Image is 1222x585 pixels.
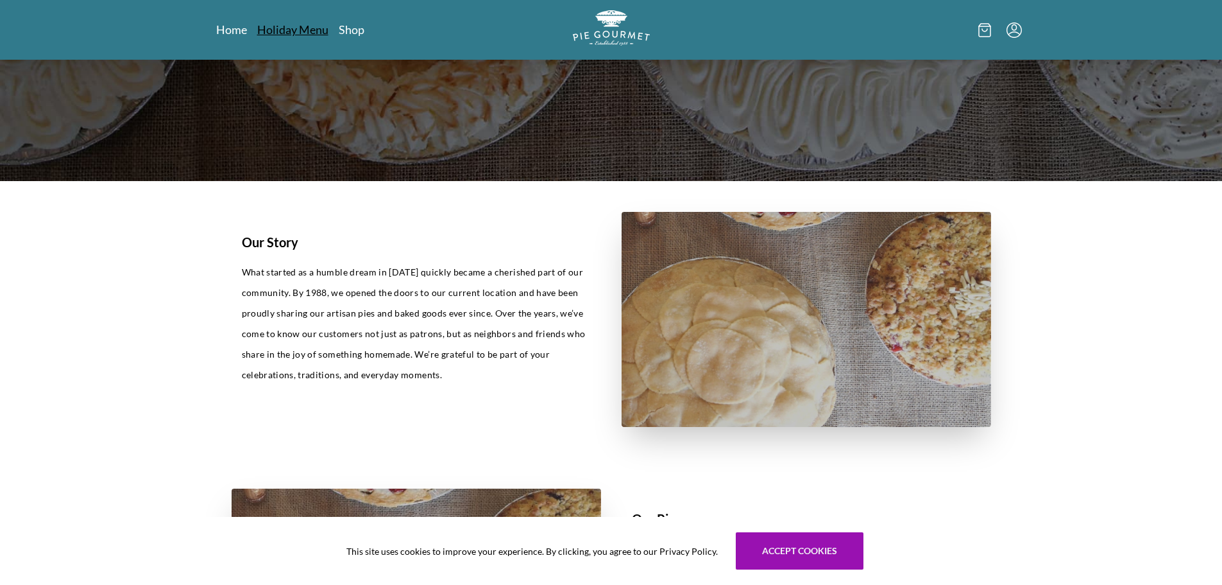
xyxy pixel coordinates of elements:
[242,262,591,385] p: What started as a humble dream in [DATE] quickly became a cherished part of our community. By 198...
[573,10,650,46] img: logo
[339,22,364,37] a: Shop
[622,212,991,427] img: story
[736,532,863,570] button: Accept cookies
[216,22,247,37] a: Home
[573,10,650,49] a: Logo
[242,232,591,252] h1: Our Story
[257,22,328,37] a: Holiday Menu
[1006,22,1022,38] button: Menu
[632,509,981,528] h1: Our Pies
[346,545,718,558] span: This site uses cookies to improve your experience. By clicking, you agree to our Privacy Policy.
